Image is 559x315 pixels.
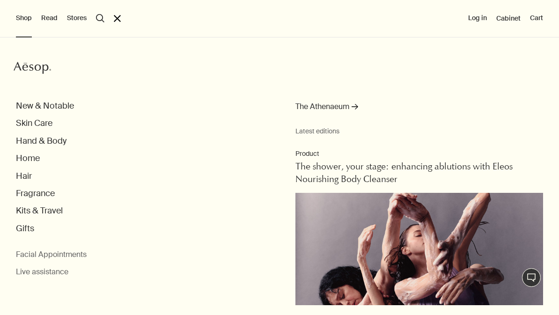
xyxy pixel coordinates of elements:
[16,171,32,182] button: Hair
[16,14,32,23] button: Shop
[41,14,58,23] button: Read
[96,14,104,22] button: Open search
[14,61,51,77] a: Aesop
[295,162,513,184] span: The shower, your stage: enhancing ablutions with Eleos Nourishing Body Cleanser
[16,136,66,147] button: Hand & Body
[522,268,541,287] button: Live Assistance
[468,14,487,23] button: Log in
[16,223,34,234] button: Gifts
[16,153,40,164] button: Home
[496,14,521,22] a: Cabinet
[114,15,121,22] button: Close the Menu
[16,188,55,199] button: Fragrance
[67,14,87,23] button: Stores
[295,127,543,135] small: Latest editions
[16,250,87,260] a: Facial Appointments
[530,14,543,23] button: Cart
[16,267,68,277] button: Live assistance
[14,61,51,75] svg: Aesop
[295,101,349,113] span: The Athenaeum
[16,205,63,216] button: Kits & Travel
[295,149,543,159] p: Product
[295,101,358,117] a: The Athenaeum
[295,149,543,308] a: ProductThe shower, your stage: enhancing ablutions with Eleos Nourishing Body CleanserDancers wea...
[16,101,74,111] button: New & Notable
[16,249,87,259] span: Facial Appointments
[16,118,52,129] button: Skin Care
